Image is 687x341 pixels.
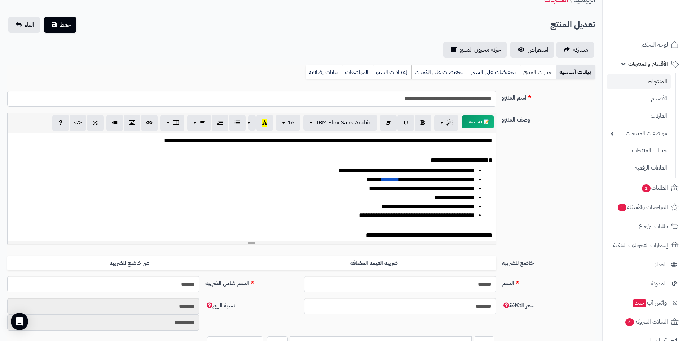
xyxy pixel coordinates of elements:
[641,183,668,193] span: الطلبات
[8,17,40,33] a: الغاء
[651,279,667,289] span: المدونة
[607,313,683,331] a: السلات المتروكة4
[520,65,556,79] a: خيارات المنتج
[607,91,671,106] a: الأقسام
[276,115,300,131] button: 16
[443,42,507,58] a: حركة مخزون المنتج
[528,45,549,54] span: استعراض
[411,65,468,79] a: تخفيضات على الكميات
[316,118,371,127] span: IBM Plex Sans Arabic
[499,113,598,124] label: وصف المنتج
[607,108,671,124] a: الماركات
[7,256,252,271] label: غير خاضع للضريبه
[460,45,501,54] span: حركة مخزون المنتج
[556,65,595,79] a: بيانات أساسية
[607,256,683,273] a: العملاء
[628,59,668,69] span: الأقسام والمنتجات
[607,237,683,254] a: إشعارات التحويلات البنكية
[499,256,598,267] label: خاضع للضريبة
[252,256,496,271] label: ضريبة القيمة المضافة
[556,42,594,58] a: مشاركه
[462,115,494,128] button: 📝 AI وصف
[468,65,520,79] a: تخفيضات على السعر
[639,221,668,231] span: طلبات الإرجاع
[287,118,295,127] span: 16
[607,36,683,53] a: لوحة التحكم
[573,45,588,54] span: مشاركه
[607,126,671,141] a: مواصفات المنتجات
[499,91,598,102] label: اسم المنتج
[607,198,683,216] a: المراجعات والأسئلة1
[625,318,634,326] span: 4
[607,218,683,235] a: طلبات الإرجاع
[607,143,671,158] a: خيارات المنتجات
[625,317,668,327] span: السلات المتروكة
[25,21,34,29] span: الغاء
[617,202,668,212] span: المراجعات والأسئلة
[306,65,342,79] a: بيانات إضافية
[607,160,671,176] a: الملفات الرقمية
[642,184,651,192] span: 1
[607,179,683,197] a: الطلبات1
[44,17,76,33] button: حفظ
[502,301,534,310] span: سعر التكلفة
[550,17,595,32] h2: تعديل المنتج
[205,301,235,310] span: نسبة الربح
[607,74,671,89] a: المنتجات
[607,275,683,292] a: المدونة
[11,313,28,330] div: Open Intercom Messenger
[641,40,668,50] span: لوحة التحكم
[638,18,680,33] img: logo-2.png
[373,65,411,79] a: إعدادات السيو
[613,240,668,250] span: إشعارات التحويلات البنكية
[653,259,667,270] span: العملاء
[202,276,301,288] label: السعر شامل الضريبة
[499,276,598,288] label: السعر
[633,299,646,307] span: جديد
[632,298,667,308] span: وآتس آب
[303,115,377,131] button: IBM Plex Sans Arabic
[607,294,683,311] a: وآتس آبجديد
[60,21,71,29] span: حفظ
[342,65,373,79] a: المواصفات
[618,204,626,211] span: 1
[510,42,554,58] a: استعراض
